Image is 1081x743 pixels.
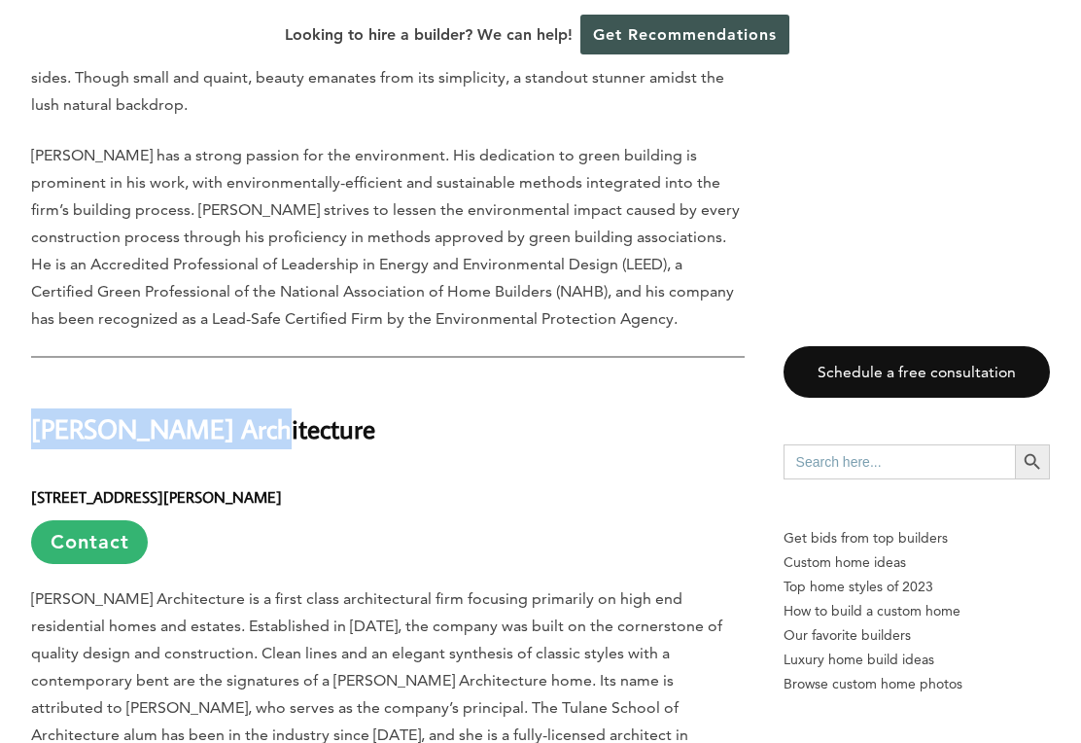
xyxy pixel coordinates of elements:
p: Get bids from top builders [784,526,1050,550]
a: Top home styles of 2023 [784,575,1050,599]
a: Contact [31,520,148,564]
a: Get Recommendations [580,15,789,54]
h2: [PERSON_NAME] Architecture [31,381,745,448]
p: [PERSON_NAME] has a strong passion for the environment. His dedication to green building is promi... [31,142,745,333]
iframe: Drift Widget Chat Controller [708,603,1058,720]
a: How to build a custom home [784,599,1050,623]
svg: Search [1022,451,1043,473]
input: Search here... [784,444,1015,479]
a: Custom home ideas [784,550,1050,575]
h6: [STREET_ADDRESS][PERSON_NAME] [31,470,745,564]
a: Schedule a free consultation [784,346,1050,398]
